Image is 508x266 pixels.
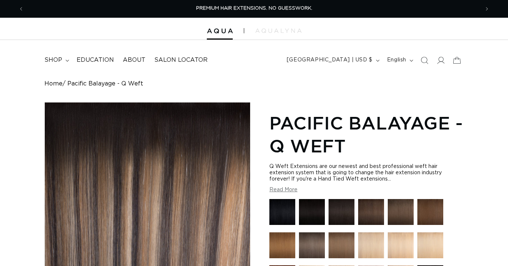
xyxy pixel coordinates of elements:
[123,56,145,64] span: About
[269,164,464,182] div: Q Weft Extensions are our newest and best professional weft hair extension system that is going t...
[40,52,72,68] summary: shop
[44,80,63,87] a: Home
[299,199,325,229] a: 1N Natural Black - Q Weft
[44,56,62,64] span: shop
[299,232,325,258] img: 8AB Ash Brown - Q Weft
[329,199,354,225] img: 1B Soft Black - Q Weft
[67,80,143,87] span: Pacific Balayage - Q Weft
[417,232,443,262] a: 24 Light Golden Blonde - Q Weft
[13,2,29,16] button: Previous announcement
[269,111,464,158] h1: Pacific Balayage - Q Weft
[416,52,433,68] summary: Search
[196,6,312,11] span: PREMIUM HAIR EXTENSIONS. NO GUESSWORK.
[358,199,384,225] img: 2 Dark Brown - Q Weft
[329,199,354,229] a: 1B Soft Black - Q Weft
[358,232,384,258] img: 16 Blonde - Q Weft
[329,232,354,258] img: 8 Golden Brown - Q Weft
[207,28,233,34] img: Aqua Hair Extensions
[118,52,150,68] a: About
[269,187,297,193] button: Read More
[299,199,325,225] img: 1N Natural Black - Q Weft
[417,199,443,225] img: 4 Medium Brown - Q Weft
[388,232,414,262] a: 22 Light Blonde - Q Weft
[150,52,212,68] a: Salon Locator
[358,199,384,229] a: 2 Dark Brown - Q Weft
[417,199,443,229] a: 4 Medium Brown - Q Weft
[358,232,384,262] a: 16 Blonde - Q Weft
[44,80,464,87] nav: breadcrumbs
[77,56,114,64] span: Education
[387,56,406,64] span: English
[72,52,118,68] a: Education
[154,56,208,64] span: Salon Locator
[329,232,354,262] a: 8 Golden Brown - Q Weft
[479,2,495,16] button: Next announcement
[269,199,295,225] img: 1 Black - Q Weft
[388,199,414,225] img: 4AB Medium Ash Brown - Q Weft
[269,199,295,229] a: 1 Black - Q Weft
[388,232,414,258] img: 22 Light Blonde - Q Weft
[269,232,295,262] a: 6 Light Brown - Q Weft
[388,199,414,229] a: 4AB Medium Ash Brown - Q Weft
[287,56,373,64] span: [GEOGRAPHIC_DATA] | USD $
[255,28,302,33] img: aqualyna.com
[282,53,383,67] button: [GEOGRAPHIC_DATA] | USD $
[417,232,443,258] img: 24 Light Golden Blonde - Q Weft
[269,232,295,258] img: 6 Light Brown - Q Weft
[299,232,325,262] a: 8AB Ash Brown - Q Weft
[383,53,416,67] button: English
